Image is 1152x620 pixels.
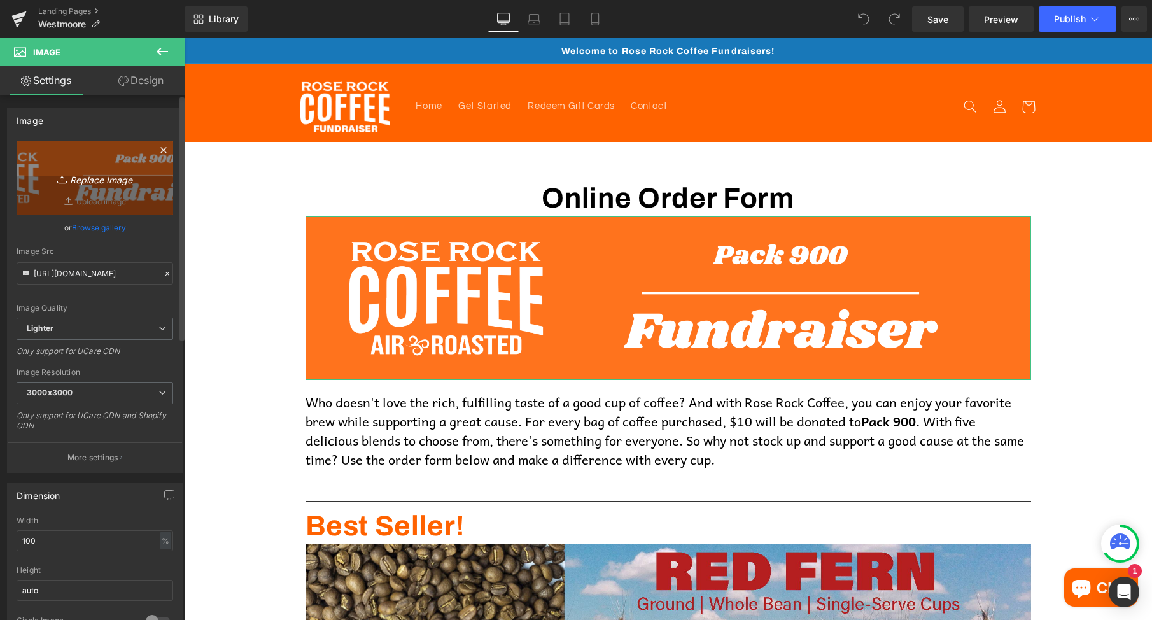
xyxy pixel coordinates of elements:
b: Lighter [27,323,53,333]
div: Height [17,566,173,575]
button: Publish [1039,6,1116,32]
span: Contact [447,62,483,74]
a: New Library [185,6,248,32]
a: Landing Pages [38,6,185,17]
span: Get Started [274,62,328,74]
div: Dimension [17,483,60,501]
summary: Search [771,54,801,83]
span: Publish [1054,14,1086,24]
span: Westmoore [38,19,86,29]
span: Preview [984,13,1018,26]
div: Image Resolution [17,368,173,377]
a: Mobile [580,6,610,32]
a: Design [95,66,187,95]
img: Rose Rock Coffee Fundraising [116,43,206,94]
button: More settings [8,442,182,472]
div: or [17,221,173,234]
span: Library [209,13,239,25]
a: Contact [439,55,492,83]
i: Replace Image [44,170,146,186]
a: Get Started [267,55,336,83]
button: More [1121,6,1147,32]
div: Image Quality [17,304,173,313]
a: Laptop [519,6,549,32]
input: Link [17,262,173,285]
span: Image [33,47,60,57]
p: Who doesn't love the rich, fulfilling taste of a good cup of coffee? And with Rose Rock Coffee, y... [122,355,847,431]
b: Pack 900 [677,373,732,393]
input: auto [17,580,173,601]
h1: Online Order Form [122,142,847,178]
span: Save [927,13,948,26]
input: auto [17,530,173,551]
button: Redo [882,6,907,32]
a: Tablet [549,6,580,32]
div: % [160,532,171,549]
a: Home [224,55,267,83]
div: Only support for UCare CDN [17,346,173,365]
button: Undo [851,6,876,32]
div: Only support for UCare CDN and Shopify CDN [17,411,173,439]
div: Image Src [17,247,173,256]
p: More settings [67,452,118,463]
a: Browse gallery [72,216,126,239]
h1: Best Seller! [122,470,847,506]
span: Home [232,62,258,74]
div: Image [17,108,43,126]
span: Redeem Gift Cards [344,62,431,74]
a: Desktop [488,6,519,32]
div: Width [17,516,173,525]
a: Redeem Gift Cards [336,55,439,83]
b: 3000x3000 [27,388,73,397]
span: . With five delicious blends to choose from, there's something for everyone. So why not stock up ... [122,373,840,432]
div: Open Intercom Messenger [1109,577,1139,607]
a: Preview [969,6,1034,32]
